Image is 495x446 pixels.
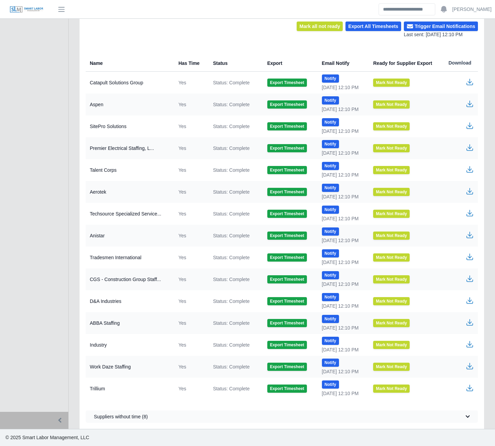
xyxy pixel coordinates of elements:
button: Notify [322,140,339,148]
td: Yes [173,356,208,378]
button: Export Timesheet [267,100,307,109]
td: D&A Industries [86,290,173,312]
div: [DATE] 12:10 PM [322,346,363,353]
button: Notify [322,96,339,104]
div: [DATE] 12:10 PM [322,259,363,266]
button: Export Timesheet [267,297,307,305]
button: Notify [322,227,339,236]
button: Notify [322,184,339,192]
th: Status [208,55,262,72]
td: ABBA Staffing [86,312,173,334]
div: [DATE] 12:10 PM [322,171,363,178]
button: Mark Not Ready [373,166,410,174]
button: Export Timesheet [267,188,307,196]
th: Has Time [173,55,208,72]
th: Export [262,55,316,72]
button: Mark Not Ready [373,319,410,327]
td: Aspen [86,94,173,115]
th: Email Notify [316,55,368,72]
button: Notify [322,359,339,367]
button: Export All Timesheets [345,22,401,31]
td: Yes [173,334,208,356]
td: Trillium [86,378,173,400]
span: Status: Complete [213,167,250,173]
button: Notify [322,249,339,257]
td: Yes [173,115,208,137]
td: Yes [173,225,208,247]
td: Premier Electrical Staffing, L... [86,137,173,159]
span: Status: Complete [213,145,250,152]
th: Name [86,55,173,72]
a: [PERSON_NAME] [452,6,492,13]
button: Mark Not Ready [373,79,410,87]
button: Notify [322,380,339,389]
td: Work Daze Staffing [86,356,173,378]
button: Mark Not Ready [373,100,410,109]
span: Status: Complete [213,189,250,195]
td: Yes [173,268,208,290]
button: Notify [322,162,339,170]
div: [DATE] 12:10 PM [322,390,363,397]
td: Yes [173,312,208,334]
td: Industry [86,334,173,356]
td: CGS - Construction Group Staff... [86,268,173,290]
th: Download [443,55,478,72]
button: Mark all not ready [297,22,343,31]
td: Yes [173,290,208,312]
button: Mark Not Ready [373,144,410,152]
button: Mark Not Ready [373,188,410,196]
button: Notify [322,315,339,323]
div: [DATE] 12:10 PM [322,84,363,91]
td: Techsource Specialized Service... [86,203,173,225]
button: Export Timesheet [267,275,307,283]
button: Export Timesheet [267,385,307,393]
span: Status: Complete [213,385,250,392]
button: Export Timesheet [267,341,307,349]
span: Status: Complete [213,254,250,261]
span: Status: Complete [213,320,250,326]
div: [DATE] 12:10 PM [322,128,363,135]
button: Notify [322,293,339,301]
span: Status: Complete [213,342,250,348]
div: [DATE] 12:10 PM [322,303,363,309]
td: Yes [173,137,208,159]
span: © 2025 Smart Labor Management, LLC [5,435,89,440]
div: Last sent: [DATE] 12:10 PM [404,31,478,38]
div: [DATE] 12:10 PM [322,150,363,156]
td: Yes [173,159,208,181]
div: [DATE] 12:10 PM [322,324,363,331]
button: Notify [322,74,339,83]
td: Yes [173,378,208,400]
button: Mark Not Ready [373,363,410,371]
div: [DATE] 12:10 PM [322,215,363,222]
td: Yes [173,203,208,225]
button: Export Timesheet [267,144,307,152]
div: [DATE] 12:10 PM [322,368,363,375]
button: Export Timesheet [267,253,307,262]
td: Yes [173,94,208,115]
td: Talent Corps [86,159,173,181]
button: Export Timesheet [267,79,307,87]
td: Catapult Solutions Group [86,72,173,94]
button: Export Timesheet [267,210,307,218]
div: [DATE] 12:10 PM [322,281,363,288]
span: Status: Complete [213,298,250,305]
input: Search [379,3,435,15]
img: SLM Logo [10,6,44,13]
button: Mark Not Ready [373,385,410,393]
span: Status: Complete [213,123,250,130]
button: Notify [322,271,339,279]
td: Tradesmen International [86,247,173,268]
button: Mark Not Ready [373,297,410,305]
button: Export Timesheet [267,122,307,130]
span: Status: Complete [213,210,250,217]
button: Export Timesheet [267,363,307,371]
button: Mark Not Ready [373,122,410,130]
span: Status: Complete [213,276,250,283]
button: Mark Not Ready [373,232,410,240]
div: [DATE] 12:10 PM [322,237,363,244]
td: SitePro Solutions [86,115,173,137]
button: Mark Not Ready [373,253,410,262]
span: Suppliers without time (8) [94,413,148,420]
td: Aerotek [86,181,173,203]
